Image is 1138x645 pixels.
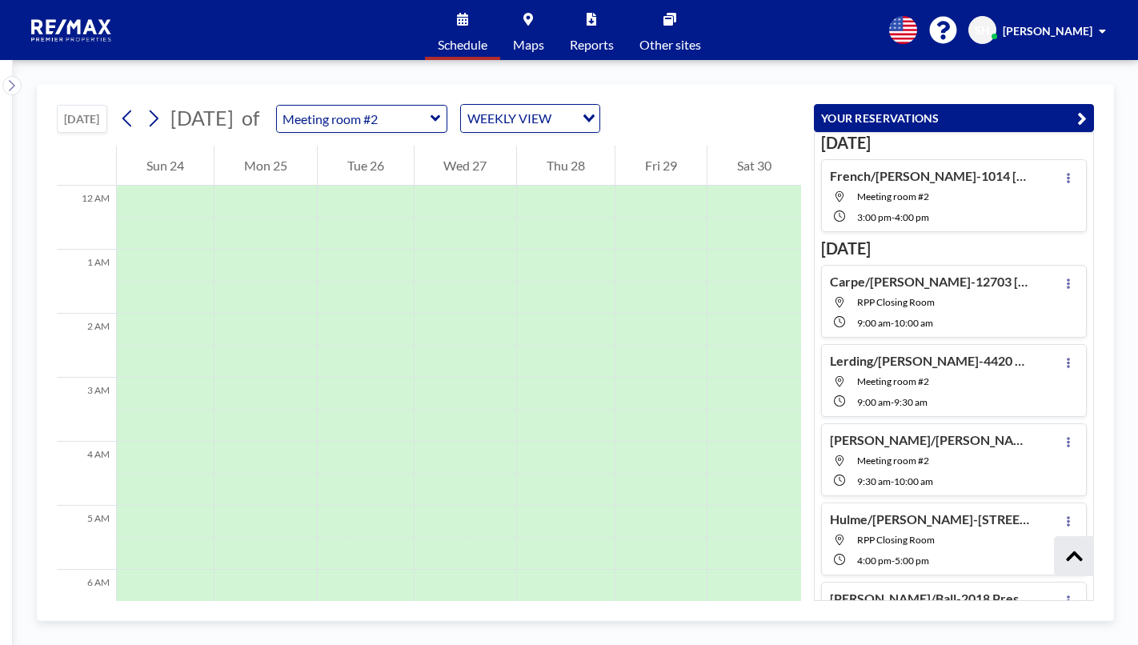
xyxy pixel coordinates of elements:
span: Schedule [438,38,487,51]
div: 2 AM [57,314,116,378]
button: YOUR RESERVATIONS [814,104,1094,132]
div: 4 AM [57,442,116,506]
span: 9:00 AM [857,396,891,408]
h4: Lerding/[PERSON_NAME]-4420 ChenwoodLn-[PERSON_NAME] [830,353,1030,369]
div: Sat 30 [707,146,801,186]
span: 5:00 PM [895,555,929,567]
h4: [PERSON_NAME]/[PERSON_NAME] Trust-[STREET_ADDRESS][PERSON_NAME]-Buyer Only-[PERSON_NAME] [830,432,1030,448]
span: 9:30 AM [857,475,891,487]
div: Tue 26 [318,146,414,186]
div: Fri 29 [615,146,707,186]
span: - [892,555,895,567]
input: Search for option [556,108,573,129]
span: WEEKLY VIEW [464,108,555,129]
span: Meeting room #2 [857,375,929,387]
span: RPP Closing Room [857,296,935,308]
h4: [PERSON_NAME]/Ball-2018 Prestwick Dr-[PERSON_NAME] [830,591,1030,607]
span: 9:00 AM [857,317,891,329]
div: 5 AM [57,506,116,570]
span: - [891,396,894,408]
span: - [892,211,895,223]
span: of [242,106,259,130]
img: organization-logo [26,14,118,46]
h4: Hulme/[PERSON_NAME]-[STREET_ADDRESS][PERSON_NAME] Sipes [830,511,1030,527]
span: [PERSON_NAME] [1003,24,1092,38]
span: 9:30 AM [894,396,928,408]
span: [DATE] [170,106,234,130]
span: 4:00 PM [857,555,892,567]
div: Search for option [461,105,599,132]
h4: Carpe/[PERSON_NAME]-12703 [GEOGRAPHIC_DATA] Dr-[PERSON_NAME] [830,274,1030,290]
div: Mon 25 [214,146,317,186]
h3: [DATE] [821,133,1087,153]
h4: French/[PERSON_NAME]-1014 [PERSON_NAME] Dr-[PERSON_NAME] [830,168,1030,184]
span: Meeting room #2 [857,190,929,202]
div: Thu 28 [517,146,615,186]
h3: [DATE] [821,238,1087,258]
div: Sun 24 [117,146,214,186]
span: RPP Closing Room [857,534,935,546]
div: 3 AM [57,378,116,442]
span: 10:00 AM [894,475,933,487]
span: Meeting room #2 [857,455,929,467]
span: 4:00 PM [895,211,929,223]
span: - [891,475,894,487]
span: 10:00 AM [894,317,933,329]
input: Meeting room #2 [277,106,431,132]
span: Maps [513,38,544,51]
button: [DATE] [57,105,107,133]
div: Wed 27 [415,146,517,186]
div: 6 AM [57,570,116,634]
span: SH [975,23,990,38]
span: Other sites [639,38,701,51]
div: 1 AM [57,250,116,314]
span: 3:00 PM [857,211,892,223]
span: Reports [570,38,614,51]
span: - [891,317,894,329]
div: 12 AM [57,186,116,250]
